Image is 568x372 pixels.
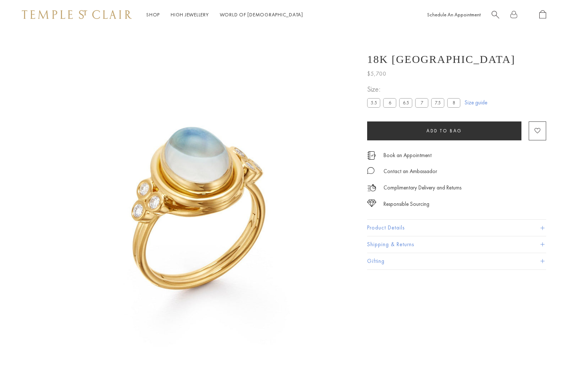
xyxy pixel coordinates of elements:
img: Temple St. Clair [22,10,132,19]
a: Open Shopping Bag [539,10,546,19]
a: ShopShop [146,11,160,18]
img: R14110-BM8V [36,29,357,349]
nav: Main navigation [146,10,303,19]
img: icon_delivery.svg [367,183,376,192]
a: Size guide [465,99,487,106]
label: 7.5 [431,98,444,107]
label: 5.5 [367,98,380,107]
label: 6 [383,98,396,107]
button: Product Details [367,220,546,236]
span: Size: [367,83,463,95]
a: World of [DEMOGRAPHIC_DATA]World of [DEMOGRAPHIC_DATA] [220,11,303,18]
label: 7 [415,98,428,107]
h1: 18K [GEOGRAPHIC_DATA] [367,53,515,65]
a: Book an Appointment [384,151,432,159]
label: 8 [447,98,460,107]
a: Schedule An Appointment [427,11,481,18]
img: icon_appointment.svg [367,151,376,160]
span: Add to bag [426,128,462,134]
div: Contact an Ambassador [384,167,437,176]
button: Add to bag [367,121,521,140]
span: $5,700 [367,69,386,79]
p: Complimentary Delivery and Returns [384,183,461,192]
div: Responsible Sourcing [384,200,429,209]
button: Shipping & Returns [367,236,546,253]
img: icon_sourcing.svg [367,200,376,207]
label: 6.5 [399,98,412,107]
a: High JewelleryHigh Jewellery [171,11,209,18]
a: Search [492,10,499,19]
button: Gifting [367,253,546,269]
img: MessageIcon-01_2.svg [367,167,374,174]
